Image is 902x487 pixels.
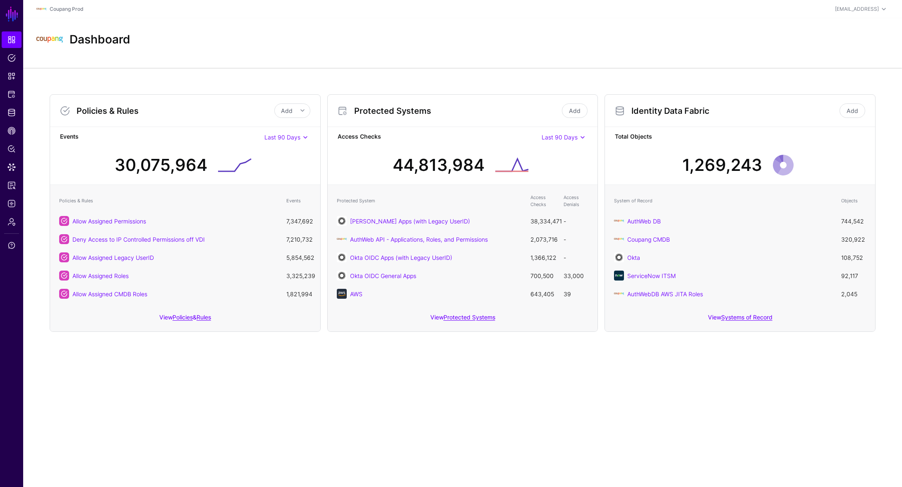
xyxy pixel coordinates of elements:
a: Add [840,103,865,118]
div: 30,075,964 [115,153,207,178]
th: Protected System [333,190,527,212]
a: Policies [173,314,193,321]
div: 44,813,984 [393,153,485,178]
td: 320,922 [837,230,870,248]
img: svg+xml;base64,PD94bWwgdmVyc2lvbj0iMS4wIiBlbmNvZGluZz0iVVRGLTgiIHN0YW5kYWxvbmU9Im5vIj8+CjwhLS0gQ3... [337,234,347,244]
h3: Identity Data Fabric [631,106,838,116]
strong: Events [60,132,264,142]
a: Allow Assigned Permissions [72,218,146,225]
td: - [559,212,593,230]
a: Reports [2,177,22,194]
span: Policy Lens [7,145,16,153]
strong: Access Checks [338,132,542,142]
a: AuthWebDB AWS JITA Roles [627,290,703,297]
td: 1,366,122 [526,248,559,266]
a: Identity Data Fabric [2,104,22,121]
a: Protected Systems [444,314,495,321]
a: Coupang CMDB [627,236,670,243]
a: AuthWeb API - Applications, Roles, and Permissions [350,236,488,243]
span: Add [281,107,293,114]
span: Admin [7,218,16,226]
td: 700,500 [526,266,559,285]
a: Deny Access to IP Controlled Permissions off VDI [72,236,205,243]
th: Policies & Rules [55,190,282,212]
span: Protected Systems [7,90,16,98]
a: CAEP Hub [2,122,22,139]
span: Snippets [7,72,16,80]
td: 38,334,471 [526,212,559,230]
h2: Dashboard [70,33,130,47]
td: 3,325,239 [282,266,315,285]
span: Last 90 Days [264,134,300,141]
a: Logs [2,195,22,212]
strong: Total Objects [615,132,865,142]
td: 39 [559,285,593,303]
a: Coupang Prod [50,6,83,12]
img: svg+xml;base64,PHN2ZyBpZD0iTG9nbyIgeG1sbnM9Imh0dHA6Ly93d3cudzMub3JnLzIwMDAvc3ZnIiB3aWR0aD0iMTIxLj... [36,4,46,14]
td: 744,542 [837,212,870,230]
td: 7,347,692 [282,212,315,230]
th: Access Denials [559,190,593,212]
a: Okta [627,254,640,261]
th: System of Record [610,190,837,212]
h3: Policies & Rules [77,106,274,116]
span: Last 90 Days [542,134,578,141]
th: Events [282,190,315,212]
td: - [559,230,593,248]
a: Snippets [2,68,22,84]
span: Policies [7,54,16,62]
img: svg+xml;base64,PHN2ZyBpZD0iTG9nbyIgeG1sbnM9Imh0dHA6Ly93d3cudzMub3JnLzIwMDAvc3ZnIiB3aWR0aD0iMTIxLj... [614,289,624,299]
a: Protected Systems [2,86,22,103]
a: Rules [197,314,211,321]
img: svg+xml;base64,PHN2ZyB3aWR0aD0iNjQiIGhlaWdodD0iNjQiIHZpZXdCb3g9IjAgMCA2NCA2NCIgZmlsbD0ibm9uZSIgeG... [337,289,347,299]
span: Identity Data Fabric [7,108,16,117]
img: svg+xml;base64,PHN2ZyBpZD0iTG9nbyIgeG1sbnM9Imh0dHA6Ly93d3cudzMub3JnLzIwMDAvc3ZnIiB3aWR0aD0iMTIxLj... [614,216,624,226]
a: Allow Assigned CMDB Roles [72,290,147,297]
a: Data Lens [2,159,22,175]
span: Logs [7,199,16,208]
img: svg+xml;base64,PHN2ZyBpZD0iTG9nbyIgeG1sbnM9Imh0dHA6Ly93d3cudzMub3JnLzIwMDAvc3ZnIiB3aWR0aD0iMTIxLj... [36,26,63,53]
th: Access Checks [526,190,559,212]
td: 7,210,732 [282,230,315,248]
a: AWS [350,290,362,297]
a: Okta OIDC Apps (with Legacy UserID) [350,254,452,261]
span: Support [7,241,16,249]
a: Okta OIDC General Apps [350,272,416,279]
a: Allow Assigned Roles [72,272,129,279]
a: Admin [2,214,22,230]
td: 108,752 [837,248,870,266]
a: Systems of Record [721,314,772,321]
img: svg+xml;base64,PHN2ZyB3aWR0aD0iNjQiIGhlaWdodD0iNjQiIHZpZXdCb3g9IjAgMCA2NCA2NCIgZmlsbD0ibm9uZSIgeG... [614,271,624,281]
th: Objects [837,190,870,212]
img: svg+xml;base64,PHN2ZyB3aWR0aD0iNjQiIGhlaWdodD0iNjQiIHZpZXdCb3g9IjAgMCA2NCA2NCIgZmlsbD0ibm9uZSIgeG... [337,252,347,262]
td: 1,821,994 [282,285,315,303]
a: Add [562,103,588,118]
a: Dashboard [2,31,22,48]
div: 1,269,243 [682,153,762,178]
td: 33,000 [559,266,593,285]
a: SGNL [5,5,19,23]
a: ServiceNow ITSM [627,272,676,279]
img: svg+xml;base64,PHN2ZyBpZD0iTG9nbyIgeG1sbnM9Imh0dHA6Ly93d3cudzMub3JnLzIwMDAvc3ZnIiB3aWR0aD0iMTIxLj... [614,234,624,244]
h3: Protected Systems [354,106,561,116]
span: Dashboard [7,36,16,44]
img: svg+xml;base64,PHN2ZyB3aWR0aD0iNjQiIGhlaWdodD0iNjQiIHZpZXdCb3g9IjAgMCA2NCA2NCIgZmlsbD0ibm9uZSIgeG... [614,252,624,262]
div: View & [50,308,320,331]
span: CAEP Hub [7,127,16,135]
img: svg+xml;base64,PHN2ZyB3aWR0aD0iNjQiIGhlaWdodD0iNjQiIHZpZXdCb3g9IjAgMCA2NCA2NCIgZmlsbD0ibm9uZSIgeG... [337,271,347,281]
td: - [559,248,593,266]
td: 2,073,716 [526,230,559,248]
div: [EMAIL_ADDRESS] [835,5,879,13]
span: Reports [7,181,16,190]
a: AuthWeb DB [627,218,661,225]
a: Policies [2,50,22,66]
div: View [328,308,598,331]
td: 2,045 [837,285,870,303]
td: 643,405 [526,285,559,303]
td: 92,117 [837,266,870,285]
div: View [605,308,875,331]
img: svg+xml;base64,PHN2ZyB3aWR0aD0iNjQiIGhlaWdodD0iNjQiIHZpZXdCb3g9IjAgMCA2NCA2NCIgZmlsbD0ibm9uZSIgeG... [337,216,347,226]
span: Data Lens [7,163,16,171]
a: [PERSON_NAME] Apps (with Legacy UserID) [350,218,470,225]
td: 5,854,562 [282,248,315,266]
